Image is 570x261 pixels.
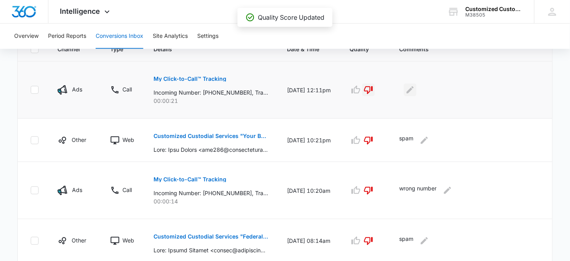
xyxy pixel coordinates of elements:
[399,134,413,147] p: spam
[154,45,257,53] span: Details
[154,170,226,189] button: My Click-to-Call™ Tracking
[154,133,268,139] p: Customized Custodial Services "Your Business May Be Worth More Than You Think"
[197,24,218,49] button: Settings
[287,45,319,53] span: Date & Time
[122,136,134,144] p: Web
[154,127,268,145] button: Customized Custodial Services "Your Business May Be Worth More Than You Think"
[399,184,437,197] p: wrong number
[399,235,413,247] p: spam
[154,189,268,197] p: Incoming Number: [PHONE_NUMBER], Tracking Number: [PHONE_NUMBER], Ring To: [PHONE_NUMBER], Caller...
[72,186,82,194] p: Ads
[154,177,226,182] p: My Click-to-Call™ Tracking
[154,97,268,105] p: 00:00:21
[258,13,325,22] p: Quality Score Updated
[154,76,226,82] p: My Click-to-Call™ Tracking
[465,12,523,18] div: account id
[154,69,226,88] button: My Click-to-Call™ Tracking
[154,227,268,246] button: Customized Custodial Services "Federal Partnership Opportunity"
[72,85,82,93] p: Ads
[350,45,369,53] span: Quality
[154,145,268,154] p: Lore: Ipsu Dolors <ame286@consecteturadipiscin.eli>, Seddoei: Temp Incididu Utl Et Dolor Magn Ali...
[404,84,416,96] button: Edit Comments
[72,236,86,244] p: Other
[96,24,143,49] button: Conversions Inbox
[418,235,431,247] button: Edit Comments
[418,134,431,147] button: Edit Comments
[60,7,100,15] span: Intelligence
[153,24,188,49] button: Site Analytics
[14,24,39,49] button: Overview
[48,24,86,49] button: Period Reports
[154,246,268,254] p: Lore: Ipsumd Sitamet <consec@adipiscinge.sed>, Doeiusm: Tempori Utlaboreetd Magnaaliqua, Enima: 1...
[154,197,268,205] p: 00:00:14
[154,234,268,239] p: Customized Custodial Services "Federal Partnership Opportunity"
[278,119,340,162] td: [DATE] 10:21pm
[399,45,528,53] span: Comments
[57,45,80,53] span: Channel
[122,85,132,93] p: Call
[122,186,132,194] p: Call
[72,136,86,144] p: Other
[278,62,340,119] td: [DATE] 12:11pm
[441,184,454,197] button: Edit Comments
[278,162,340,219] td: [DATE] 10:20am
[122,236,134,244] p: Web
[465,6,523,12] div: account name
[154,88,268,97] p: Incoming Number: [PHONE_NUMBER], Tracking Number: [PHONE_NUMBER], Ring To: [PHONE_NUMBER], Caller...
[110,45,123,53] span: Type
